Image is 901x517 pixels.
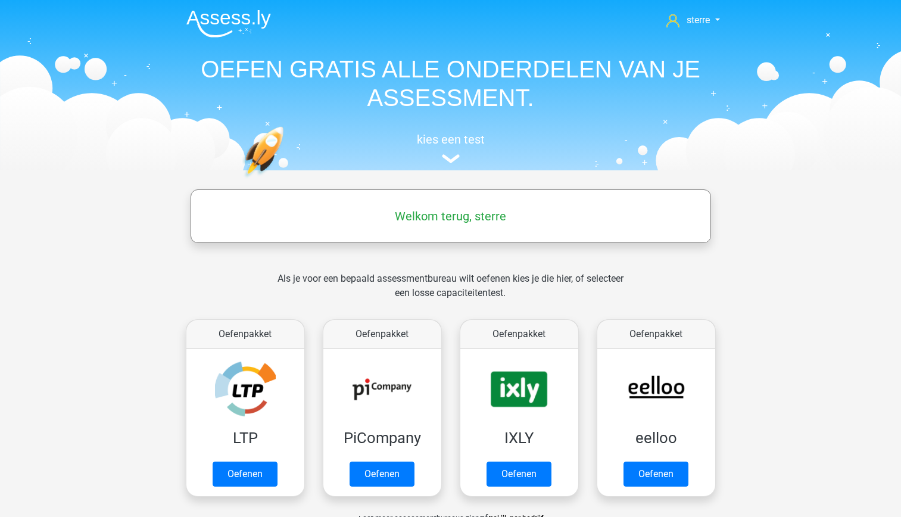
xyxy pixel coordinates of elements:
[242,126,330,234] img: oefenen
[177,132,725,164] a: kies een test
[623,462,688,487] a: Oefenen
[487,462,551,487] a: Oefenen
[213,462,278,487] a: Oefenen
[197,209,705,223] h5: Welkom terug, sterre
[177,132,725,147] h5: kies een test
[350,462,414,487] a: Oefenen
[662,13,724,27] a: sterre
[268,272,633,314] div: Als je voor een bepaald assessmentbureau wilt oefenen kies je die hier, of selecteer een losse ca...
[177,55,725,112] h1: OEFEN GRATIS ALLE ONDERDELEN VAN JE ASSESSMENT.
[687,14,710,26] span: sterre
[186,10,271,38] img: Assessly
[442,154,460,163] img: assessment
